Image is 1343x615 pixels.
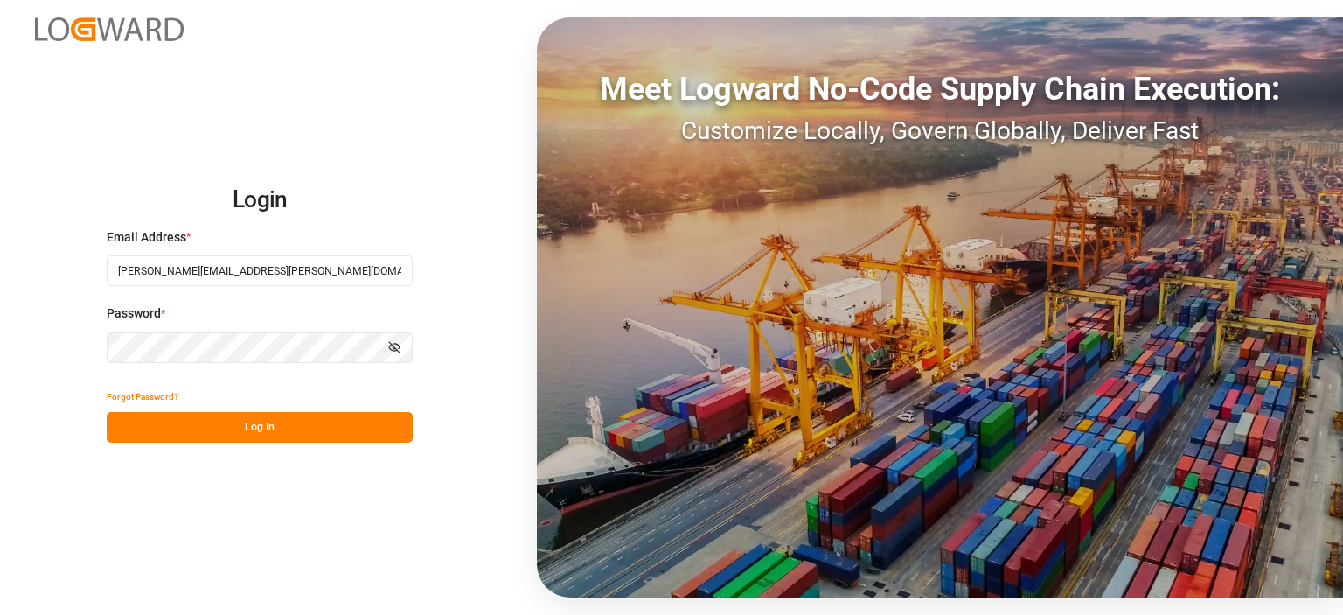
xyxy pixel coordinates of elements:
[107,228,186,247] span: Email Address
[107,381,178,412] button: Forgot Password?
[107,172,413,228] h2: Login
[537,66,1343,113] div: Meet Logward No-Code Supply Chain Execution:
[35,17,184,41] img: Logward_new_orange.png
[107,255,413,286] input: Enter your email
[107,304,161,323] span: Password
[537,113,1343,150] div: Customize Locally, Govern Globally, Deliver Fast
[107,412,413,443] button: Log In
